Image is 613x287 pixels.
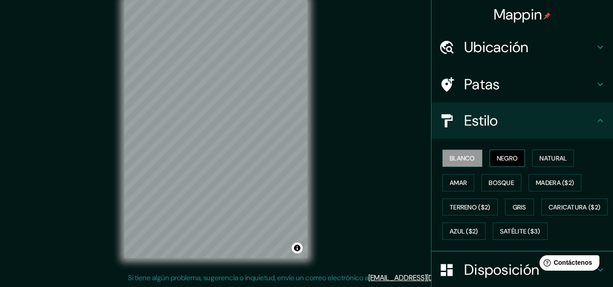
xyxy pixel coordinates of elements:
font: Satélite ($3) [500,228,540,236]
button: Gris [505,199,534,216]
button: Satélite ($3) [493,223,548,240]
div: Patas [432,66,613,102]
button: Azul ($2) [442,223,485,240]
button: Madera ($2) [529,174,581,191]
font: Bosque [489,179,514,187]
font: Ubicación [464,38,529,57]
a: [EMAIL_ADDRESS][DOMAIN_NAME] [368,273,481,282]
button: Caricatura ($2) [541,199,608,216]
button: Activar o desactivar atribución [292,243,303,253]
font: Blanco [450,154,475,162]
font: Natural [539,154,567,162]
font: Azul ($2) [450,228,478,236]
font: Patas [464,75,500,94]
font: Caricatura ($2) [549,203,601,211]
font: Gris [513,203,526,211]
font: Amar [450,179,467,187]
button: Blanco [442,150,482,167]
font: Terreno ($2) [450,203,490,211]
font: Estilo [464,111,498,130]
img: pin-icon.png [544,12,551,19]
button: Natural [532,150,574,167]
font: Disposición [464,260,539,279]
iframe: Lanzador de widgets de ayuda [532,252,603,277]
button: Negro [490,150,525,167]
font: Negro [497,154,518,162]
button: Bosque [481,174,521,191]
button: Amar [442,174,474,191]
div: Ubicación [432,29,613,65]
button: Terreno ($2) [442,199,498,216]
font: Madera ($2) [536,179,574,187]
font: Si tiene algún problema, sugerencia o inquietud, envíe un correo electrónico a [128,273,368,282]
font: Mappin [494,5,542,24]
div: Estilo [432,102,613,139]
